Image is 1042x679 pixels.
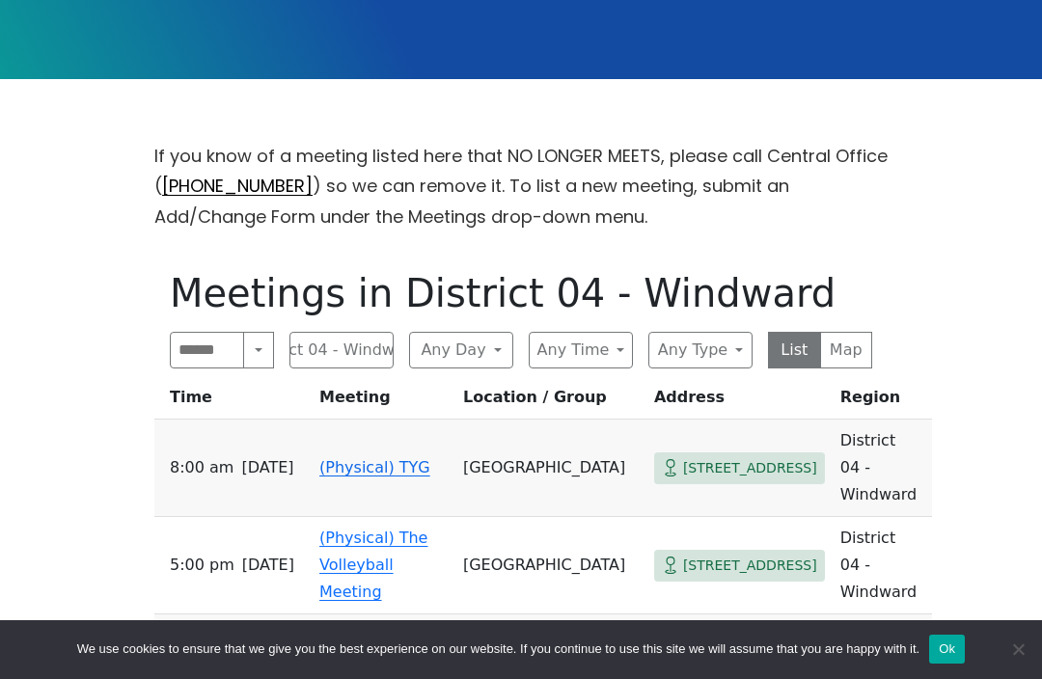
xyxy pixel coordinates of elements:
[289,332,394,368] button: District 04 - Windward
[170,332,244,368] input: Search
[162,174,313,198] a: [PHONE_NUMBER]
[241,454,293,481] span: [DATE]
[242,552,294,579] span: [DATE]
[77,639,919,659] span: We use cookies to ensure that we give you the best experience on our website. If you continue to ...
[170,552,234,579] span: 5:00 PM
[154,141,888,232] p: If you know of a meeting listed here that NO LONGER MEETS, please call Central Office ( ) so we c...
[319,458,430,476] a: (Physical) TYG
[929,635,965,664] button: Ok
[409,332,513,368] button: Any Day
[455,420,646,517] td: [GEOGRAPHIC_DATA]
[529,332,633,368] button: Any Time
[243,332,274,368] button: Search
[455,384,646,420] th: Location / Group
[820,332,873,368] button: Map
[833,420,933,517] td: District 04 - Windward
[154,384,312,420] th: Time
[833,384,933,420] th: Region
[768,332,821,368] button: List
[683,456,817,480] span: [STREET_ADDRESS]
[833,517,933,614] td: District 04 - Windward
[646,384,833,420] th: Address
[1008,639,1028,659] span: No
[648,332,753,368] button: Any Type
[455,517,646,614] td: [GEOGRAPHIC_DATA]
[170,270,872,316] h1: Meetings in District 04 - Windward
[312,384,455,420] th: Meeting
[319,529,427,601] a: (Physical) The Volleyball Meeting
[170,454,233,481] span: 8:00 AM
[683,554,817,578] span: [STREET_ADDRESS]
